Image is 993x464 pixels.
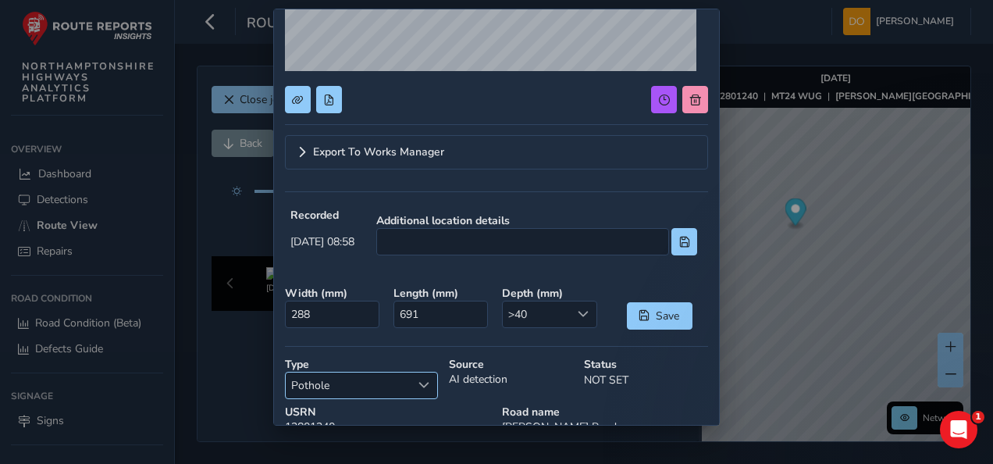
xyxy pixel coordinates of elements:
[290,208,354,223] strong: Recorded
[655,309,681,323] span: Save
[449,357,573,372] strong: Source
[502,405,708,419] strong: Road name
[286,373,411,398] span: Pothole
[393,286,491,301] strong: Length ( mm )
[940,411,977,448] iframe: Intercom live chat
[503,302,571,327] span: >40
[285,357,438,372] strong: Type
[411,373,437,398] div: Select a type
[313,147,444,158] span: Export To Works Manager
[627,302,692,330] button: Save
[584,372,708,388] p: NOT SET
[443,352,578,405] div: AI detection
[584,357,708,372] strong: Status
[502,286,600,301] strong: Depth ( mm )
[285,135,708,170] a: Expand
[279,399,496,440] div: 12801240
[496,399,714,440] div: [PERSON_NAME] Road
[285,405,491,419] strong: USRN
[376,213,697,228] strong: Additional location details
[290,234,354,249] span: [DATE] 08:58
[972,411,984,423] span: 1
[285,286,383,301] strong: Width ( mm )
